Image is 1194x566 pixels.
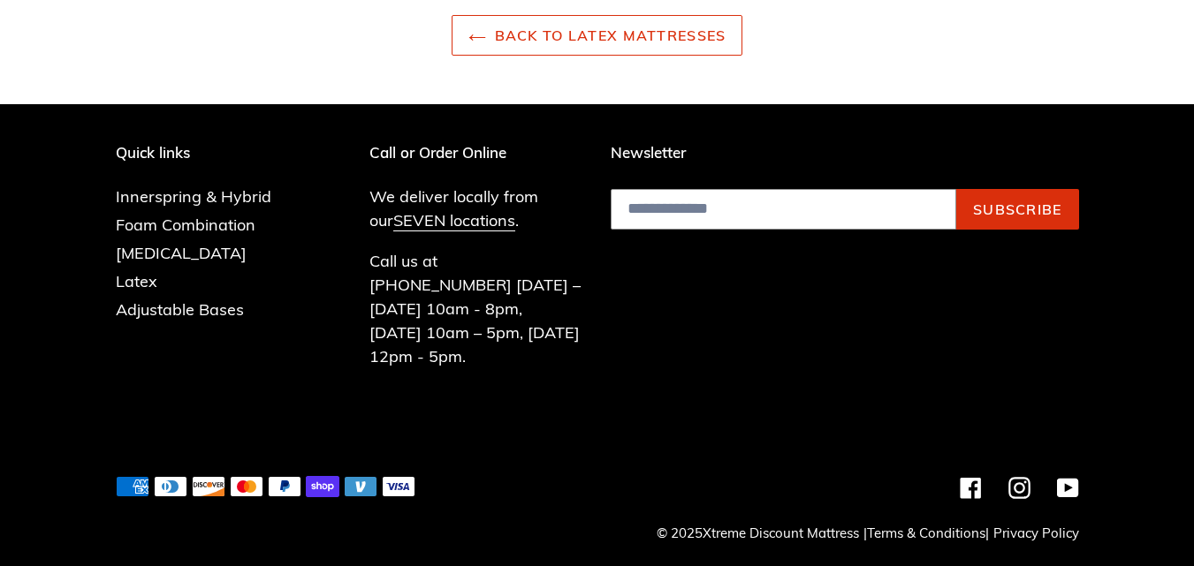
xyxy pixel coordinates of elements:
p: Call or Order Online [369,144,584,162]
a: SEVEN locations [393,210,515,231]
a: Back to Latex Mattresses [452,15,743,56]
span: Subscribe [973,200,1062,218]
p: Newsletter [611,144,1079,162]
p: Call us at [PHONE_NUMBER] [DATE] – [DATE] 10am - 8pm, [DATE] 10am – 5pm, [DATE] 12pm - 5pm. [369,249,584,368]
small: | | [863,524,989,541]
p: Quick links [116,144,298,162]
input: Email address [611,189,956,230]
a: Terms & Conditions [867,524,985,541]
small: © 2025 [657,524,859,541]
a: [MEDICAL_DATA] [116,243,247,263]
a: Adjustable Bases [116,299,244,320]
a: Innerspring & Hybrid [116,186,271,207]
a: Latex [116,271,157,291]
p: We deliver locally from our . [369,185,584,232]
a: Privacy Policy [993,524,1079,541]
button: Subscribe [956,189,1079,230]
a: Foam Combination [116,215,255,235]
a: Xtreme Discount Mattress [703,524,859,541]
